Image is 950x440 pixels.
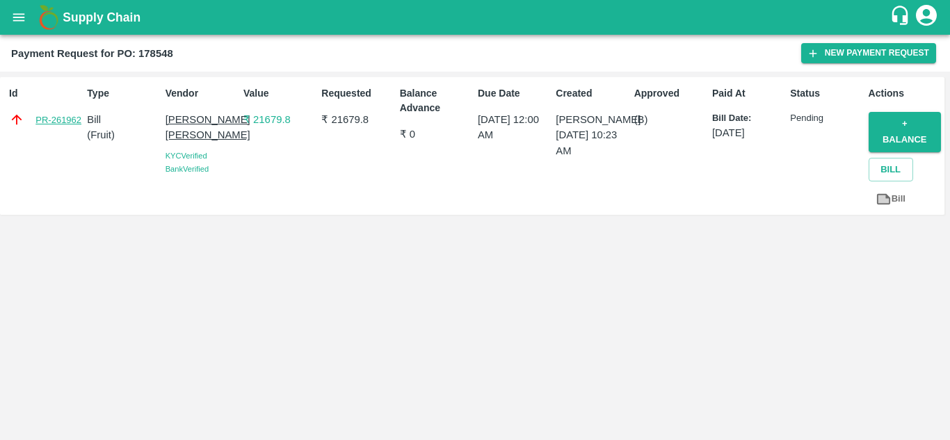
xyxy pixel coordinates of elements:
[87,127,159,142] p: ( Fruit )
[3,1,35,33] button: open drawer
[478,112,550,143] p: [DATE] 12:00 AM
[63,10,140,24] b: Supply Chain
[321,112,394,127] p: ₹ 21679.8
[790,112,862,125] p: Pending
[35,3,63,31] img: logo
[869,112,941,152] button: + balance
[869,158,913,182] button: Bill
[556,112,628,127] p: [PERSON_NAME]
[321,86,394,101] p: Requested
[166,152,207,160] span: KYC Verified
[87,86,159,101] p: Type
[634,86,707,101] p: Approved
[712,125,784,140] p: [DATE]
[243,112,316,127] p: ₹ 21679.8
[889,5,914,30] div: customer-support
[400,127,472,142] p: ₹ 0
[556,86,628,101] p: Created
[801,43,936,63] button: New Payment Request
[166,86,238,101] p: Vendor
[166,165,209,173] span: Bank Verified
[243,86,316,101] p: Value
[11,48,173,59] b: Payment Request for PO: 178548
[63,8,889,27] a: Supply Chain
[166,112,238,143] p: [PERSON_NAME] [PERSON_NAME]
[556,127,628,158] p: [DATE] 10:23 AM
[478,86,550,101] p: Due Date
[712,112,784,125] p: Bill Date:
[790,86,862,101] p: Status
[712,86,784,101] p: Paid At
[869,187,913,211] a: Bill
[35,113,81,127] a: PR-261962
[87,112,159,127] p: Bill
[634,112,707,127] p: (B)
[9,86,81,101] p: Id
[400,86,472,115] p: Balance Advance
[869,86,941,101] p: Actions
[914,3,939,32] div: account of current user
